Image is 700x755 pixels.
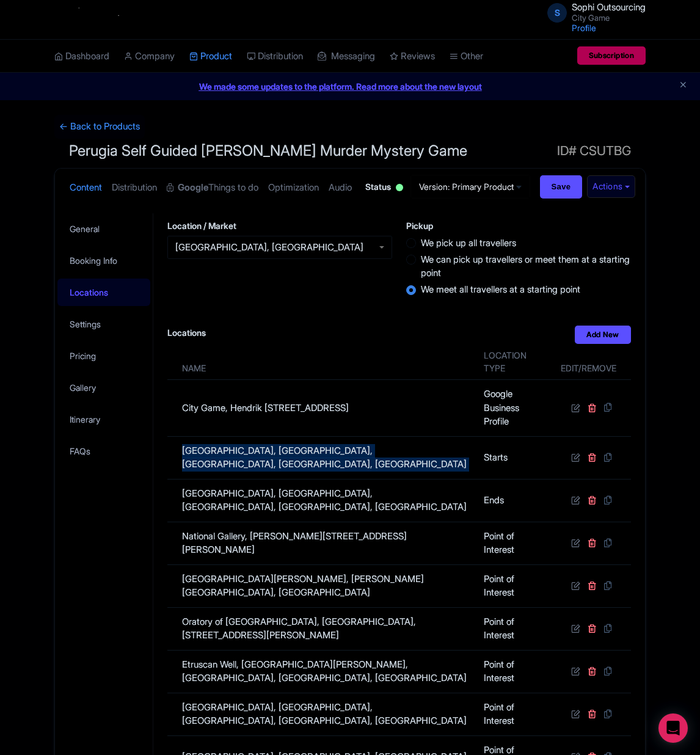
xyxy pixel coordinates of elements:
[54,115,145,139] a: ← Back to Products
[421,283,580,297] label: We meet all travellers at a starting point
[557,139,631,163] span: ID# CSUTBG
[540,2,646,22] a: S Sophi Outsourcing City Game
[572,14,646,22] small: City Game
[167,380,476,437] td: City Game, Hendrik [STREET_ADDRESS]
[553,344,631,380] th: Edit/Remove
[167,221,236,231] span: Location / Market
[365,180,391,193] span: Status
[70,169,102,207] a: Content
[547,3,567,23] span: S
[421,236,516,250] label: We pick up all travellers
[175,242,363,253] div: [GEOGRAPHIC_DATA], [GEOGRAPHIC_DATA]
[48,6,143,33] img: logo-ab69f6fb50320c5b225c76a69d11143b.png
[572,1,646,13] span: Sophi Outsourcing
[69,142,467,159] span: Perugia Self Guided [PERSON_NAME] Murder Mystery Game
[679,79,688,93] button: Close announcement
[167,326,206,339] label: Locations
[178,181,208,195] strong: Google
[167,607,476,650] td: Oratory of [GEOGRAPHIC_DATA], [GEOGRAPHIC_DATA], [STREET_ADDRESS][PERSON_NAME]
[167,479,476,522] td: [GEOGRAPHIC_DATA], [GEOGRAPHIC_DATA], [GEOGRAPHIC_DATA], [GEOGRAPHIC_DATA], [GEOGRAPHIC_DATA]
[57,310,150,338] a: Settings
[167,693,476,735] td: [GEOGRAPHIC_DATA], [GEOGRAPHIC_DATA], [GEOGRAPHIC_DATA], [GEOGRAPHIC_DATA], [GEOGRAPHIC_DATA]
[167,522,476,564] td: National Gallery, [PERSON_NAME][STREET_ADDRESS][PERSON_NAME]
[167,169,258,207] a: GoogleThings to do
[587,175,635,198] button: Actions
[476,436,553,479] td: Starts
[57,215,150,243] a: General
[7,80,693,93] a: We made some updates to the platform. Read more about the new layout
[57,437,150,465] a: FAQs
[476,344,553,380] th: Location type
[57,406,150,433] a: Itinerary
[247,40,303,73] a: Distribution
[421,253,631,280] label: We can pick up travellers or meet them at a starting point
[476,607,553,650] td: Point of Interest
[167,436,476,479] td: [GEOGRAPHIC_DATA], [GEOGRAPHIC_DATA], [GEOGRAPHIC_DATA], [GEOGRAPHIC_DATA], [GEOGRAPHIC_DATA]
[476,564,553,607] td: Point of Interest
[393,179,406,198] div: Active
[390,40,435,73] a: Reviews
[658,713,688,743] div: Open Intercom Messenger
[57,374,150,401] a: Gallery
[476,479,553,522] td: Ends
[410,175,530,199] a: Version: Primary Product
[167,564,476,607] td: [GEOGRAPHIC_DATA][PERSON_NAME], [PERSON_NAME][GEOGRAPHIC_DATA], [GEOGRAPHIC_DATA]
[450,40,483,73] a: Other
[572,23,596,33] a: Profile
[476,650,553,693] td: Point of Interest
[540,175,583,199] input: Save
[57,342,150,370] a: Pricing
[54,40,109,73] a: Dashboard
[57,279,150,306] a: Locations
[268,169,319,207] a: Optimization
[476,693,553,735] td: Point of Interest
[406,221,433,231] span: Pickup
[124,40,175,73] a: Company
[167,650,476,693] td: Etruscan Well, [GEOGRAPHIC_DATA][PERSON_NAME], [GEOGRAPHIC_DATA], [GEOGRAPHIC_DATA], [GEOGRAPHIC_...
[167,344,476,380] th: Name
[577,46,646,65] a: Subscription
[189,40,232,73] a: Product
[476,380,553,437] td: Google Business Profile
[329,169,352,207] a: Audio
[57,247,150,274] a: Booking Info
[112,169,157,207] a: Distribution
[476,522,553,564] td: Point of Interest
[575,326,631,344] a: Add New
[318,40,375,73] a: Messaging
